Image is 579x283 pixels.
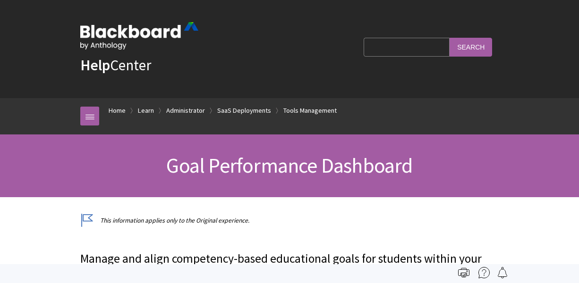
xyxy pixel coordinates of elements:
img: Follow this page [497,267,508,278]
strong: Help [80,56,110,75]
img: More help [478,267,490,278]
span: Goal Performance Dashboard [166,152,412,178]
a: Home [109,105,126,117]
img: Print [458,267,469,278]
p: This information applies only to the Original experience. [80,216,499,225]
input: Search [450,38,492,56]
img: Blackboard by Anthology [80,22,198,50]
a: HelpCenter [80,56,151,75]
a: Tools Management [283,105,337,117]
a: SaaS Deployments [217,105,271,117]
a: Learn [138,105,154,117]
a: Administrator [166,105,205,117]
